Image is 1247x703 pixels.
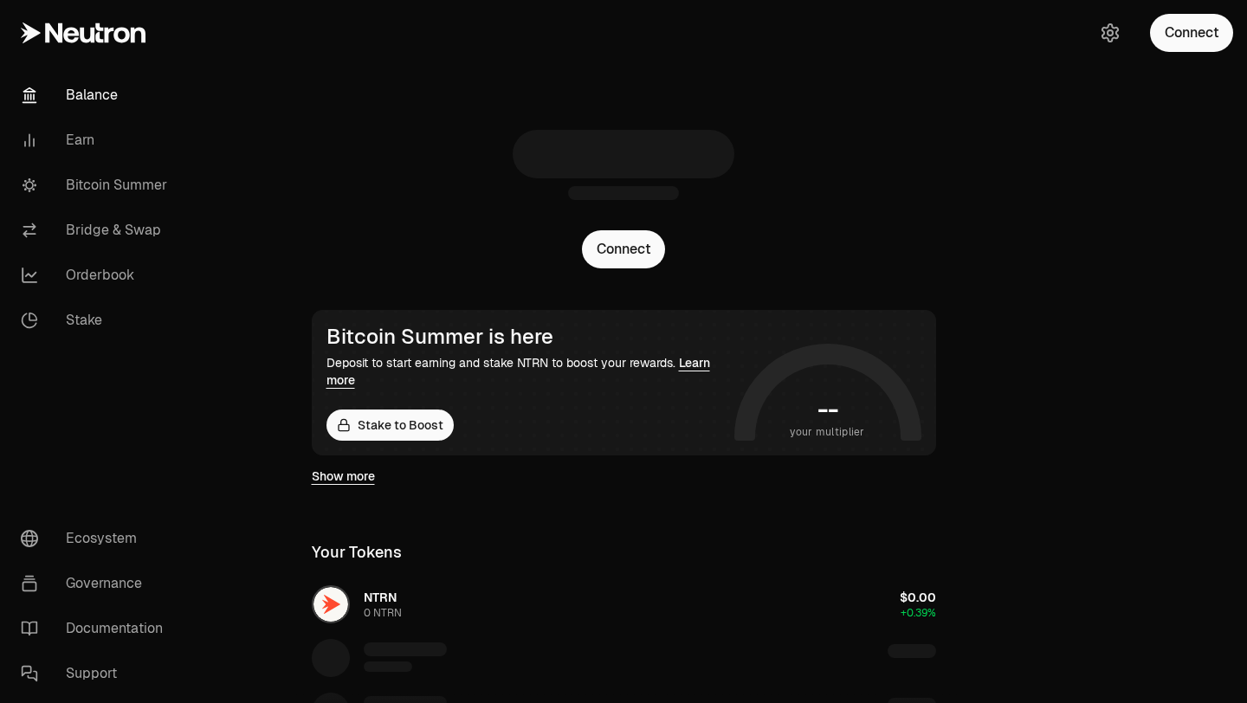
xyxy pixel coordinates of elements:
[790,423,865,441] span: your multiplier
[7,208,187,253] a: Bridge & Swap
[7,516,187,561] a: Ecosystem
[7,253,187,298] a: Orderbook
[7,651,187,696] a: Support
[326,410,454,441] a: Stake to Boost
[7,298,187,343] a: Stake
[326,354,727,389] div: Deposit to start earning and stake NTRN to boost your rewards.
[326,325,727,349] div: Bitcoin Summer is here
[7,73,187,118] a: Balance
[817,396,837,423] h1: --
[7,561,187,606] a: Governance
[582,230,665,268] button: Connect
[7,118,187,163] a: Earn
[312,540,402,564] div: Your Tokens
[1150,14,1233,52] button: Connect
[312,468,375,485] a: Show more
[7,606,187,651] a: Documentation
[7,163,187,208] a: Bitcoin Summer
